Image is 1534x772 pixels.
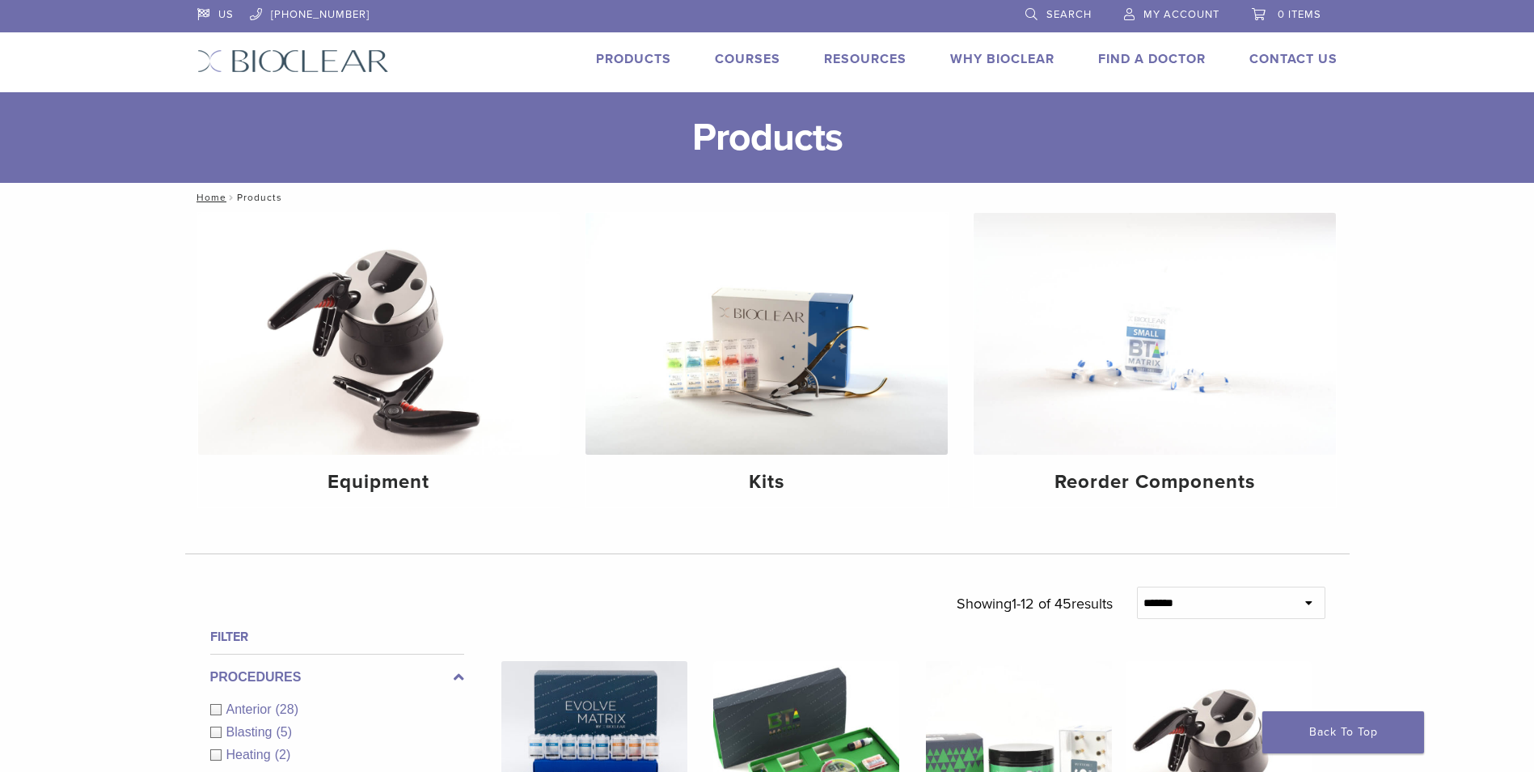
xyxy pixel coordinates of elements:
a: Reorder Components [974,213,1336,507]
a: Home [192,192,226,203]
a: Kits [585,213,948,507]
a: Courses [715,51,780,67]
span: (5) [276,725,292,739]
a: Why Bioclear [950,51,1054,67]
a: Back To Top [1262,711,1424,753]
span: Heating [226,748,275,761]
a: Resources [824,51,906,67]
span: Blasting [226,725,277,739]
img: Kits [585,213,948,455]
span: Anterior [226,702,276,716]
img: Equipment [198,213,560,455]
p: Showing results [957,587,1113,621]
a: Contact Us [1249,51,1337,67]
img: Bioclear [197,49,389,73]
a: Find A Doctor [1098,51,1206,67]
span: (28) [276,702,298,716]
a: Equipment [198,213,560,507]
span: Search [1046,8,1092,21]
label: Procedures [210,668,464,687]
img: Reorder Components [974,213,1336,455]
a: Products [596,51,671,67]
nav: Products [185,183,1350,212]
span: 0 items [1278,8,1321,21]
span: / [226,193,237,201]
span: (2) [275,748,291,761]
h4: Kits [598,468,935,497]
span: My Account [1143,8,1219,21]
h4: Reorder Components [987,468,1323,497]
h4: Equipment [211,468,547,497]
span: 1-12 of 45 [1012,595,1071,613]
h4: Filter [210,627,464,647]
